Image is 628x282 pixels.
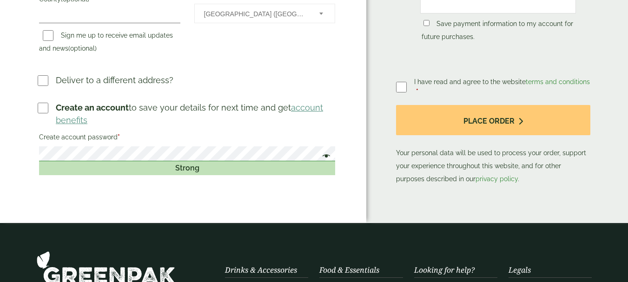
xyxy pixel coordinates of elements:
[118,133,120,141] abbr: required
[39,161,335,175] div: Strong
[423,2,573,11] iframe: Secure card payment input frame
[39,32,173,55] label: Sign me up to receive email updates and news
[56,103,129,112] strong: Create an account
[476,175,518,183] a: privacy policy
[68,45,97,52] span: (optional)
[526,78,590,85] a: terms and conditions
[414,78,590,85] span: I have read and agree to the website
[396,105,590,185] p: Your personal data will be used to process your order, support your experience throughout this we...
[194,4,336,23] span: Country/Region
[204,4,307,24] span: United Kingdom (UK)
[416,88,418,95] abbr: required
[422,20,573,43] label: Save payment information to my account for future purchases.
[43,30,53,41] input: Sign me up to receive email updates and news(optional)
[396,105,590,135] button: Place order
[56,101,337,126] p: to save your details for next time and get
[39,131,335,146] label: Create account password
[56,74,173,86] p: Deliver to a different address?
